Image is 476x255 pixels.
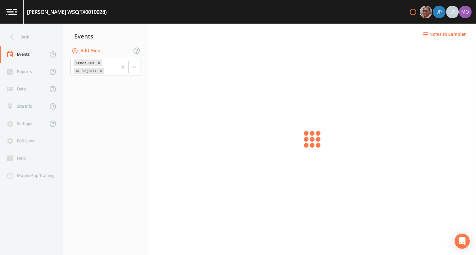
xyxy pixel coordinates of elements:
img: 41241ef155101aa6d92a04480b0d0000 [433,6,445,18]
div: Joshua gere Paul [433,6,446,18]
div: Scheduled [74,59,95,66]
div: Mike Franklin [419,6,433,18]
span: Notes to Sampler [429,31,466,38]
div: Events [63,28,148,44]
div: In Progress [74,68,97,74]
img: logo [6,9,17,15]
img: e2d790fa78825a4bb76dcb6ab311d44c [420,6,432,18]
button: Notes to Sampler [417,29,471,40]
div: Remove Scheduled [95,59,102,66]
div: Open Intercom Messenger [455,234,470,249]
div: [PERSON_NAME] WSC (TX0010028) [27,8,107,16]
div: +20 [446,6,459,18]
div: Remove In Progress [97,68,104,74]
img: 4e251478aba98ce068fb7eae8f78b90c [459,6,472,18]
button: Add Event [71,45,105,57]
